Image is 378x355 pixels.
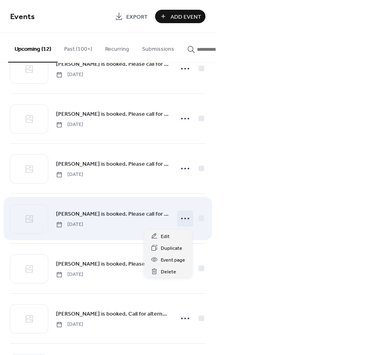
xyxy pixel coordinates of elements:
button: Recurring [99,33,136,62]
button: Upcoming (12) [8,33,58,63]
span: Event page [161,256,185,264]
a: [PERSON_NAME] is booked. Please call for alternate. [56,159,169,169]
span: Duplicate [161,244,182,253]
span: [PERSON_NAME] is booked. Please call for alternate. [56,110,169,119]
a: [PERSON_NAME] is booked. Please call for alternate. [56,59,169,69]
span: [DATE] [56,71,83,78]
span: [PERSON_NAME] is booked. Please call for alternate. [56,60,169,69]
span: [DATE] [56,171,83,178]
button: Past (100+) [58,33,99,62]
button: Add Event [155,10,205,23]
span: Delete [161,268,176,276]
a: [PERSON_NAME] is booked. Please call for alternate. [56,259,169,268]
a: [PERSON_NAME] is booked. Call for alternate. [56,309,169,318]
span: Events [10,9,35,25]
span: [DATE] [56,121,83,128]
span: [DATE] [56,221,83,228]
a: [PERSON_NAME] is booked. Please call for alternate. [56,209,169,219]
span: [PERSON_NAME] is booked. Please call for alternate. [56,260,169,268]
span: [DATE] [56,321,83,328]
span: [PERSON_NAME] is booked. Call for alternate. [56,310,169,318]
span: [PERSON_NAME] is booked. Please call for alternate. [56,160,169,169]
span: [DATE] [56,271,83,278]
a: [PERSON_NAME] is booked. Please call for alternate. [56,109,169,119]
span: [PERSON_NAME] is booked. Please call for alternate. [56,210,169,219]
a: Export [111,10,152,23]
span: Add Event [171,13,201,21]
span: Edit [161,232,170,241]
button: Submissions [136,33,181,62]
span: Export [126,13,148,21]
